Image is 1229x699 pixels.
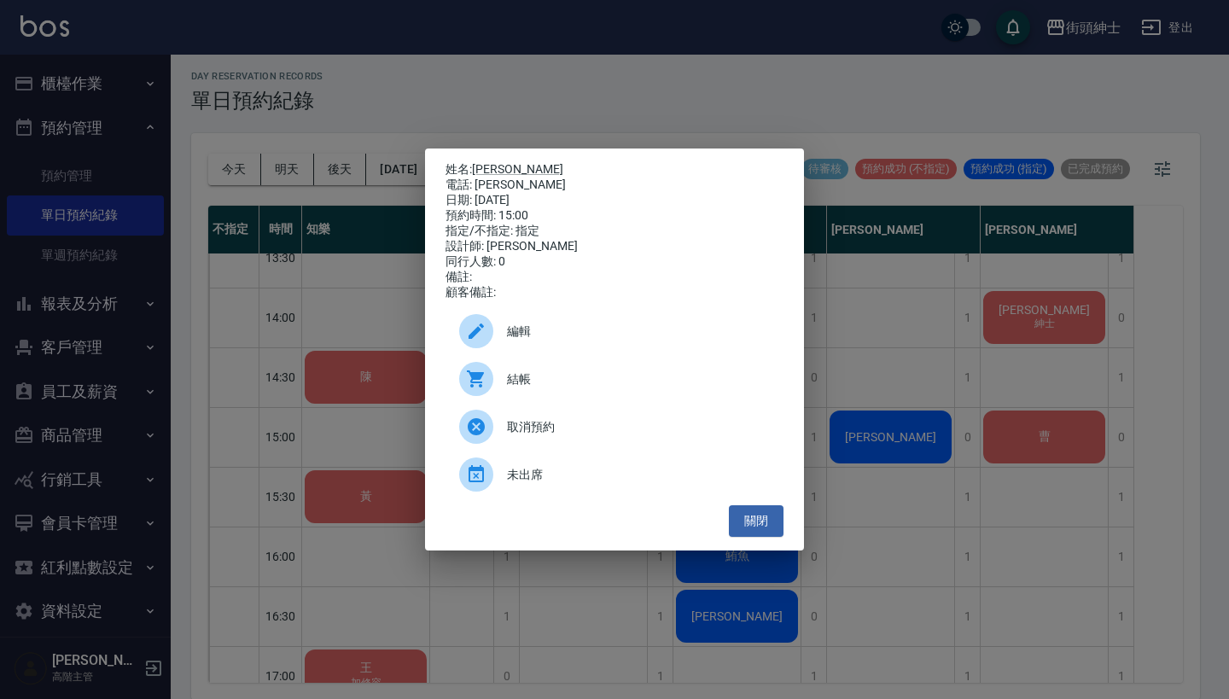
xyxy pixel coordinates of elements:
div: 同行人數: 0 [446,254,783,270]
span: 結帳 [507,370,770,388]
div: 日期: [DATE] [446,193,783,208]
span: 取消預約 [507,418,770,436]
div: 顧客備註: [446,285,783,300]
div: 電話: [PERSON_NAME] [446,178,783,193]
div: 未出席 [446,451,783,498]
button: 關閉 [729,505,783,537]
a: 結帳 [446,355,783,403]
div: 指定/不指定: 指定 [446,224,783,239]
div: 取消預約 [446,403,783,451]
p: 姓名: [446,162,783,178]
div: 備註: [446,270,783,285]
span: 編輯 [507,323,770,341]
div: 預約時間: 15:00 [446,208,783,224]
div: 編輯 [446,307,783,355]
span: 未出席 [507,466,770,484]
a: [PERSON_NAME] [472,162,563,176]
div: 設計師: [PERSON_NAME] [446,239,783,254]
